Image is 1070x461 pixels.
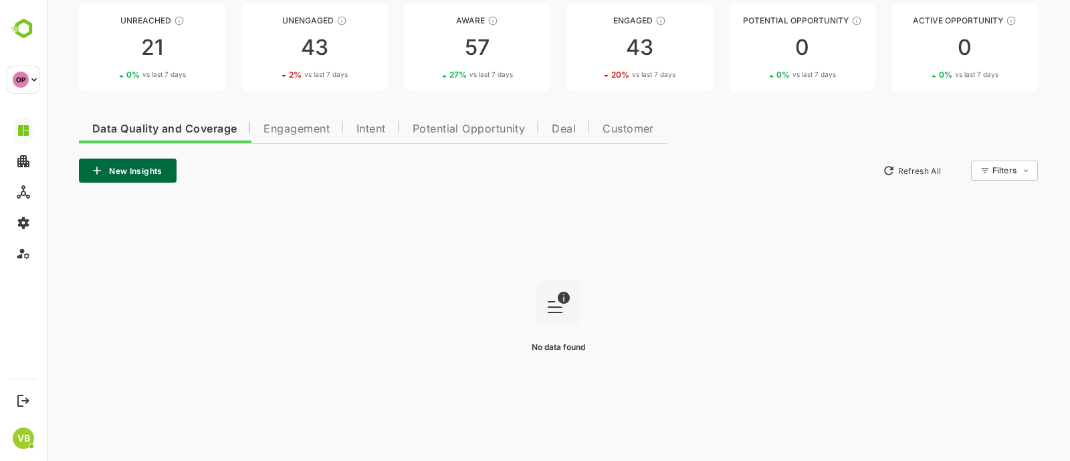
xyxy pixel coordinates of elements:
div: These accounts have open opportunities which might be at any of the Sales Stages [959,15,970,26]
span: Deal [505,124,529,134]
div: Aware [357,15,504,25]
span: vs last 7 days [746,70,789,80]
div: Unreached [32,15,179,25]
span: Data Quality and Coverage [45,124,190,134]
img: BambooboxLogoMark.f1c84d78b4c51b1a7b5f700c9845e183.svg [7,16,41,41]
span: Customer [556,124,607,134]
div: 20 % [564,70,629,80]
span: Potential Opportunity [366,124,479,134]
span: vs last 7 days [585,70,629,80]
div: 43 [195,37,341,58]
div: 0 [682,37,829,58]
div: OP [13,72,29,88]
a: Potential OpportunityThese accounts are MQAs and can be passed on to Inside Sales00%vs last 7 days [682,4,829,91]
div: Active Opportunity [845,15,991,25]
span: No data found [485,342,538,352]
div: 2 % [242,70,301,80]
div: These accounts are warm, further nurturing would qualify them to MQAs [609,15,619,26]
div: 43 [520,37,666,58]
button: Refresh All [830,160,900,181]
span: vs last 7 days [908,70,952,80]
div: These accounts have not shown enough engagement and need nurturing [290,15,300,26]
div: These accounts are MQAs and can be passed on to Inside Sales [805,15,815,26]
div: Potential Opportunity [682,15,829,25]
span: vs last 7 days [257,70,301,80]
div: Filters [944,159,991,183]
a: Active OpportunityThese accounts have open opportunities which might be at any of the Sales Stage... [845,4,991,91]
span: vs last 7 days [96,70,139,80]
div: 0 [845,37,991,58]
div: VB [13,428,34,449]
div: 27 % [403,70,466,80]
div: 0 % [80,70,139,80]
div: 0 % [892,70,952,80]
div: Unengaged [195,15,341,25]
a: AwareThese accounts have just entered the buying cycle and need further nurturing5727%vs last 7 days [357,4,504,91]
a: UnreachedThese accounts have not been engaged with for a defined time period210%vs last 7 days [32,4,179,91]
div: 0 % [730,70,789,80]
a: UnengagedThese accounts have not shown enough engagement and need nurturing432%vs last 7 days [195,4,341,91]
button: New Insights [32,159,130,183]
div: These accounts have not been engaged with for a defined time period [127,15,138,26]
div: Filters [946,165,970,175]
div: 21 [32,37,179,58]
span: Intent [310,124,339,134]
button: Logout [14,391,32,409]
div: 57 [357,37,504,58]
div: Engaged [520,15,666,25]
span: Engagement [217,124,283,134]
a: EngagedThese accounts are warm, further nurturing would qualify them to MQAs4320%vs last 7 days [520,4,666,91]
span: vs last 7 days [423,70,466,80]
div: These accounts have just entered the buying cycle and need further nurturing [441,15,451,26]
